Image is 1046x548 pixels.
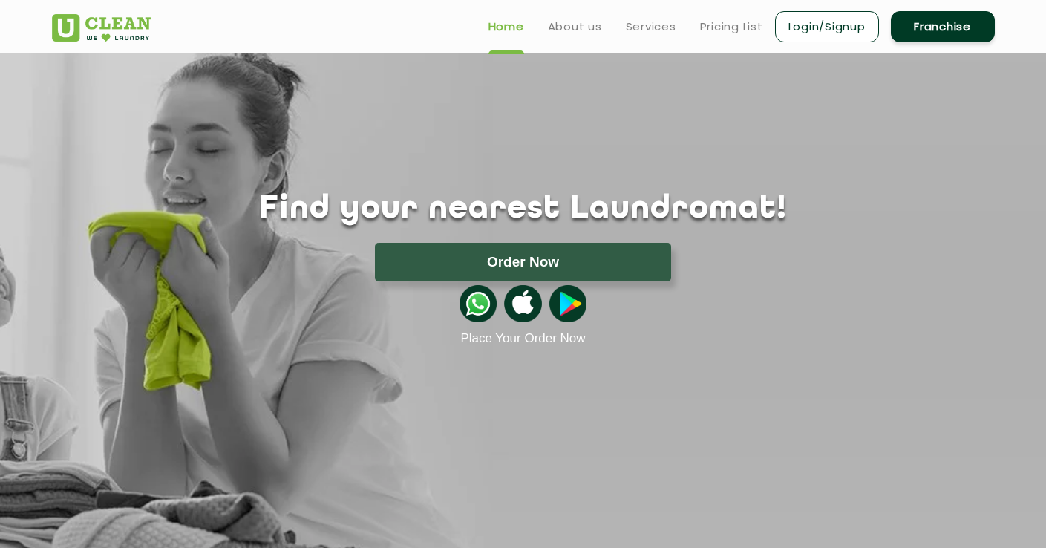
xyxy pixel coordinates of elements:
[52,14,151,42] img: UClean Laundry and Dry Cleaning
[775,11,879,42] a: Login/Signup
[549,285,586,322] img: playstoreicon.png
[488,18,524,36] a: Home
[41,191,1006,228] h1: Find your nearest Laundromat!
[626,18,676,36] a: Services
[891,11,995,42] a: Franchise
[548,18,602,36] a: About us
[460,285,497,322] img: whatsappicon.png
[460,331,585,346] a: Place Your Order Now
[504,285,541,322] img: apple-icon.png
[375,243,671,281] button: Order Now
[700,18,763,36] a: Pricing List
